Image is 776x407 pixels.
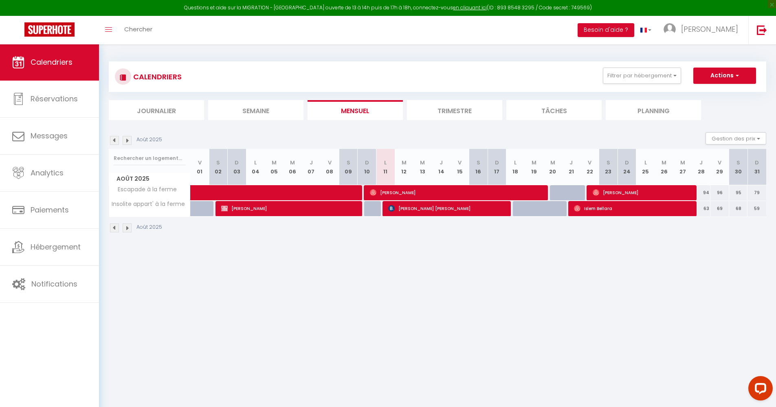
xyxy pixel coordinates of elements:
[747,185,766,200] div: 79
[747,201,766,216] div: 59
[358,149,376,185] th: 10
[246,149,265,185] th: 04
[736,159,740,166] abbr: S
[302,149,321,185] th: 07
[308,100,403,120] li: Mensuel
[216,159,220,166] abbr: S
[31,279,77,289] span: Notifications
[209,149,228,185] th: 02
[451,149,469,185] th: 15
[636,149,655,185] th: 25
[662,159,666,166] abbr: M
[506,100,602,120] li: Tâches
[458,159,462,166] abbr: V
[747,149,766,185] th: 31
[395,149,413,185] th: 12
[657,16,748,44] a: ... [PERSON_NAME]
[655,149,673,185] th: 26
[440,159,443,166] abbr: J
[290,159,295,166] abbr: M
[681,24,738,34] span: [PERSON_NAME]
[365,159,369,166] abbr: D
[580,149,599,185] th: 22
[31,242,81,252] span: Hébergement
[339,149,358,185] th: 09
[388,201,507,216] span: [PERSON_NAME] [PERSON_NAME]
[114,151,186,166] input: Rechercher un logement...
[599,149,618,185] th: 23
[673,149,692,185] th: 27
[692,201,711,216] div: 63
[110,201,185,207] span: Insolite appart' à la ferme
[477,159,480,166] abbr: S
[469,149,488,185] th: 16
[710,149,729,185] th: 29
[376,149,395,185] th: 11
[136,223,162,231] p: Août 2025
[413,149,432,185] th: 13
[228,149,246,185] th: 03
[402,159,407,166] abbr: M
[562,149,580,185] th: 21
[729,149,748,185] th: 30
[606,100,701,120] li: Planning
[525,149,543,185] th: 19
[272,159,277,166] abbr: M
[693,68,756,84] button: Actions
[310,159,313,166] abbr: J
[506,149,525,185] th: 18
[31,205,69,215] span: Paiements
[757,25,767,35] img: logout
[328,159,332,166] abbr: V
[729,201,748,216] div: 68
[514,159,517,166] abbr: L
[495,159,499,166] abbr: D
[742,373,776,407] iframe: LiveChat chat widget
[569,159,573,166] abbr: J
[593,185,692,200] span: [PERSON_NAME]
[718,159,721,166] abbr: V
[625,159,629,166] abbr: D
[118,16,158,44] a: Chercher
[453,4,487,11] a: en cliquant ici
[664,23,676,35] img: ...
[603,68,681,84] button: Filtrer par hébergement
[370,185,545,200] span: [PERSON_NAME]
[31,168,64,178] span: Analytics
[136,136,162,144] p: Août 2025
[254,159,257,166] abbr: L
[198,159,202,166] abbr: V
[109,100,204,120] li: Journalier
[124,25,152,33] span: Chercher
[729,185,748,200] div: 95
[644,159,647,166] abbr: L
[347,159,350,166] abbr: S
[110,185,179,194] span: Escapade à la ferme
[680,159,685,166] abbr: M
[283,149,302,185] th: 06
[384,159,387,166] abbr: L
[221,201,358,216] span: [PERSON_NAME]
[31,131,68,141] span: Messages
[191,149,209,185] th: 01
[574,201,692,216] span: Islem Bellara
[550,159,555,166] abbr: M
[692,185,711,200] div: 94
[706,132,766,144] button: Gestion des prix
[321,149,339,185] th: 08
[607,159,610,166] abbr: S
[699,159,703,166] abbr: J
[532,159,536,166] abbr: M
[578,23,634,37] button: Besoin d'aide ?
[31,94,78,104] span: Réservations
[131,68,182,86] h3: CALENDRIERS
[692,149,711,185] th: 28
[208,100,303,120] li: Semaine
[588,159,591,166] abbr: V
[543,149,562,185] th: 20
[31,57,73,67] span: Calendriers
[265,149,284,185] th: 05
[618,149,636,185] th: 24
[710,185,729,200] div: 96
